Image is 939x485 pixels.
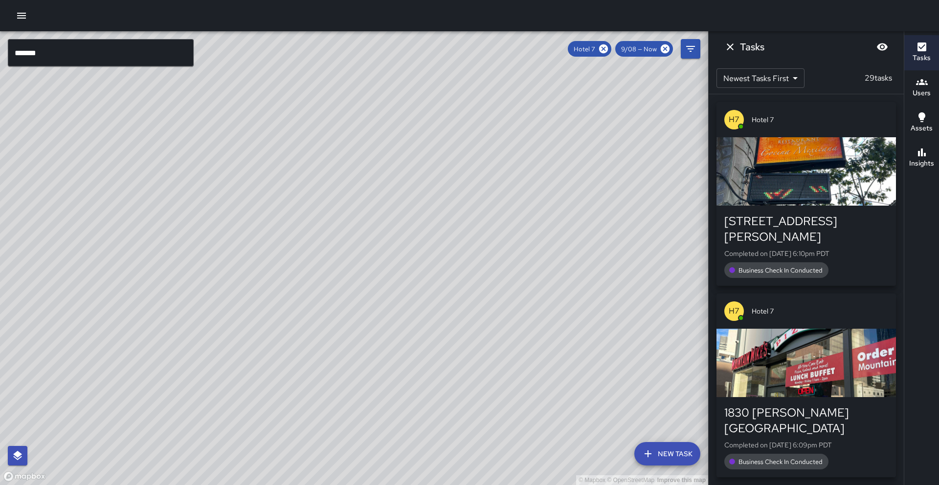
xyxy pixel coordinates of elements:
span: Business Check In Conducted [733,266,828,274]
div: 9/08 — Now [615,41,673,57]
span: Business Check In Conducted [733,458,828,466]
button: Insights [904,141,939,176]
div: 1830 [PERSON_NAME][GEOGRAPHIC_DATA] [724,405,888,436]
p: Completed on [DATE] 6:10pm PDT [724,249,888,258]
button: Filters [681,39,700,59]
button: Users [904,70,939,105]
button: Dismiss [720,37,740,57]
button: Tasks [904,35,939,70]
span: Hotel 7 [568,45,601,53]
h6: Users [913,88,931,99]
button: H7Hotel 7[STREET_ADDRESS][PERSON_NAME]Completed on [DATE] 6:10pm PDTBusiness Check In Conducted [716,102,896,286]
h6: Tasks [913,53,931,63]
p: H7 [729,305,739,317]
h6: Assets [911,123,933,134]
h6: Insights [909,158,934,169]
span: 9/08 — Now [615,45,663,53]
p: H7 [729,114,739,126]
div: Newest Tasks First [716,68,805,88]
h6: Tasks [740,39,764,55]
span: Hotel 7 [752,306,888,316]
p: 29 tasks [861,72,896,84]
button: New Task [634,442,700,465]
button: H7Hotel 71830 [PERSON_NAME][GEOGRAPHIC_DATA]Completed on [DATE] 6:09pm PDTBusiness Check In Condu... [716,294,896,477]
div: Hotel 7 [568,41,611,57]
p: Completed on [DATE] 6:09pm PDT [724,440,888,450]
span: Hotel 7 [752,115,888,125]
button: Blur [872,37,892,57]
button: Assets [904,105,939,141]
div: [STREET_ADDRESS][PERSON_NAME] [724,213,888,245]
